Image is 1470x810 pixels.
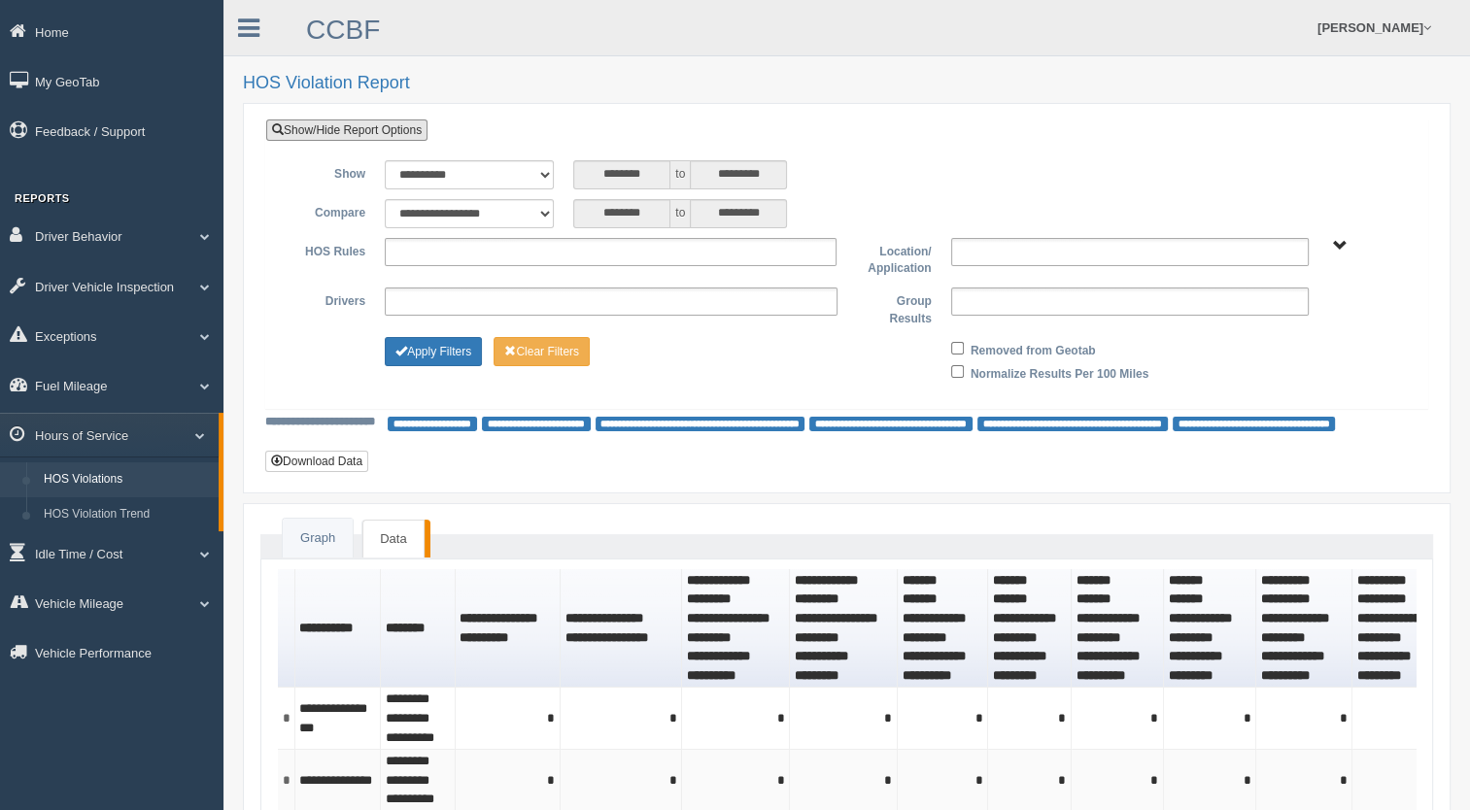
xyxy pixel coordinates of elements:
[35,497,219,532] a: HOS Violation Trend
[971,360,1148,384] label: Normalize Results Per 100 Miles
[283,519,353,558] a: Graph
[561,569,683,689] th: Sort column
[494,337,590,366] button: Change Filter Options
[295,569,382,689] th: Sort column
[281,199,375,222] label: Compare
[362,520,424,558] a: Data
[971,337,1096,360] label: Removed from Geotab
[682,569,790,689] th: Sort column
[1164,569,1256,689] th: Sort column
[988,569,1072,689] th: Sort column
[266,119,427,141] a: Show/Hide Report Options
[456,569,561,689] th: Sort column
[281,287,375,311] label: Drivers
[1352,569,1449,689] th: Sort column
[1256,569,1352,689] th: Sort column
[847,287,941,327] label: Group Results
[381,569,456,689] th: Sort column
[385,337,482,366] button: Change Filter Options
[790,569,898,689] th: Sort column
[670,199,690,228] span: to
[898,569,988,689] th: Sort column
[243,74,1451,93] h2: HOS Violation Report
[35,462,219,497] a: HOS Violations
[1072,569,1164,689] th: Sort column
[670,160,690,189] span: to
[265,451,368,472] button: Download Data
[846,238,940,278] label: Location/ Application
[281,160,375,184] label: Show
[306,15,380,45] a: CCBF
[281,238,375,261] label: HOS Rules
